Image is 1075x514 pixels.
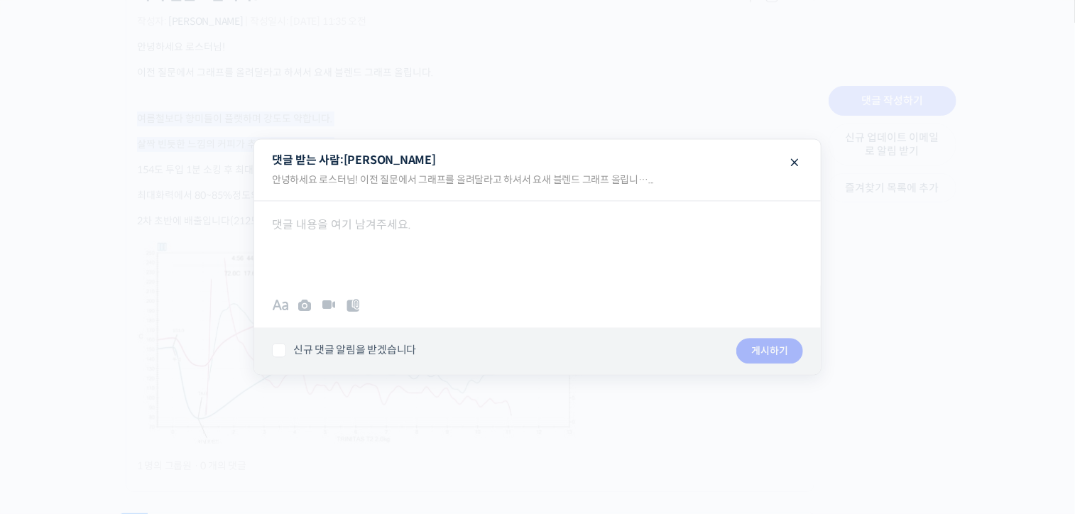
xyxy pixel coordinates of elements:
[272,344,416,358] label: 신규 댓글 알림을 받겠습니다
[344,153,436,168] span: [PERSON_NAME]
[183,396,273,432] a: 설정
[261,168,814,201] div: 안녕하세요 로스터님! 이전 질문에서 그래프를 올려달라고 하셔서 요새 블렌드 그래프 올립니…...
[219,417,236,429] span: 설정
[94,396,183,432] a: 대화
[130,418,147,430] span: 대화
[45,417,53,429] span: 홈
[4,396,94,432] a: 홈
[254,140,821,201] legend: 댓글 받는 사람:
